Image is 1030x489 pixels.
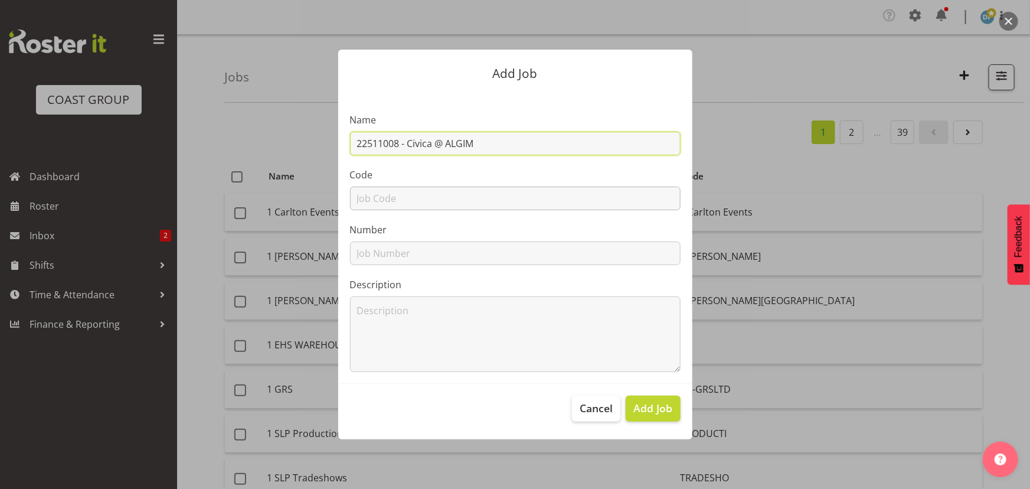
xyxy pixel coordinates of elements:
span: Cancel [580,400,613,416]
button: Add Job [626,396,680,422]
input: Job Code [350,187,681,210]
img: help-xxl-2.png [995,454,1006,465]
label: Number [350,223,681,237]
p: Add Job [350,67,681,80]
button: Cancel [572,396,620,422]
button: Feedback - Show survey [1008,204,1030,285]
label: Code [350,168,681,182]
label: Name [350,113,681,127]
label: Description [350,278,681,292]
input: Job Number [350,242,681,265]
input: Job Name [350,132,681,155]
span: Feedback [1013,216,1024,257]
span: Add Job [633,400,672,416]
